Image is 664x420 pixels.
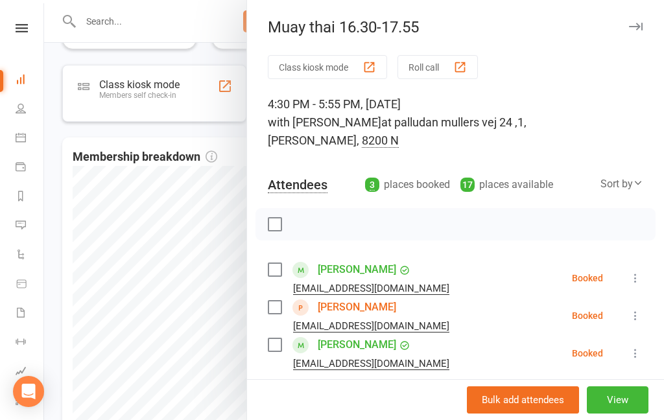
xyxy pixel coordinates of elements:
button: Roll call [397,55,478,79]
a: [PERSON_NAME] [318,334,396,355]
a: Reports [16,183,45,212]
a: [PERSON_NAME] [318,259,396,280]
div: Booked [572,274,603,283]
div: 17 [460,178,475,192]
div: Booked [572,349,603,358]
div: places booked [365,176,450,194]
div: 4:30 PM - 5:55 PM, [DATE] [268,95,643,150]
div: Sort by [600,176,643,192]
button: Bulk add attendees [467,386,579,414]
div: Booked [572,311,603,320]
div: places available [460,176,553,194]
div: Open Intercom Messenger [13,376,44,407]
a: [PERSON_NAME] [318,297,396,318]
a: Assessments [16,358,45,387]
a: Calendar [16,124,45,154]
span: at palludan mullers vej 24 ,1,[PERSON_NAME], [268,115,527,148]
div: Muay thai 16.30-17.55 [247,18,664,36]
a: Dashboard [16,66,45,95]
a: Payments [16,154,45,183]
a: Product Sales [16,270,45,299]
a: People [16,95,45,124]
button: Class kiosk mode [268,55,387,79]
button: View [587,386,648,414]
span: with [PERSON_NAME] [268,115,381,129]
